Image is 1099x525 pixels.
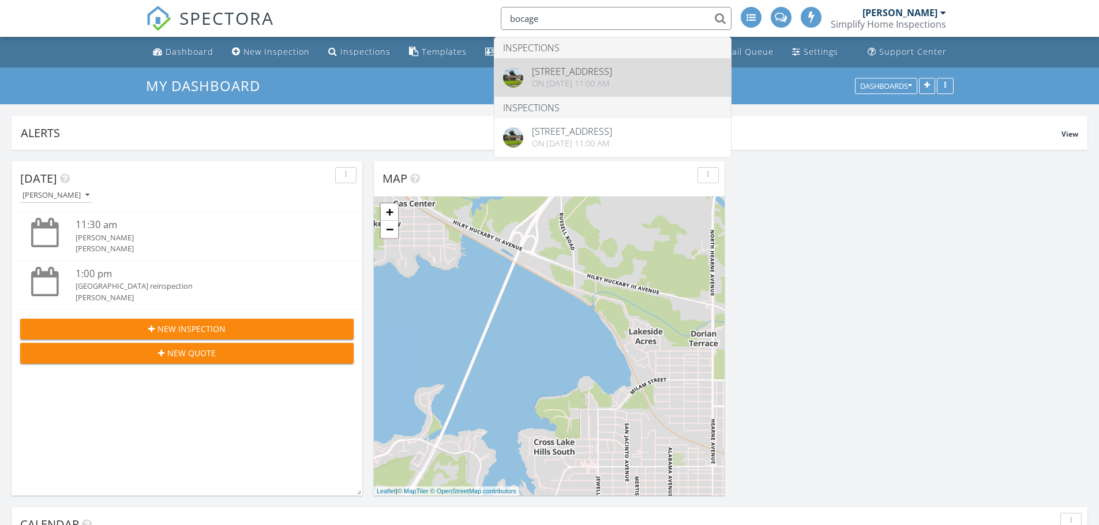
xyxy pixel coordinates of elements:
[481,41,542,63] a: Contacts
[21,125,1062,141] div: Alerts
[146,6,171,31] img: The Best Home Inspection Software - Spectora
[397,488,429,494] a: © MapTiler
[831,18,946,30] div: Simplify Home Inspections
[166,46,213,57] div: Dashboard
[243,46,310,57] div: New Inspection
[381,221,398,238] a: Zoom out
[501,7,732,30] input: Search everything...
[146,16,274,40] a: SPECTORA
[879,46,947,57] div: Support Center
[76,243,326,254] div: [PERSON_NAME]
[532,67,612,76] div: [STREET_ADDRESS]
[20,319,354,339] button: New Inspection
[76,281,326,292] div: [GEOGRAPHIC_DATA] reinspection
[787,41,843,63] a: Settings
[430,488,516,494] a: © OpenStreetMap contributors
[863,41,951,63] a: Support Center
[702,41,778,63] a: Email Queue
[862,7,937,18] div: [PERSON_NAME]
[377,488,396,494] a: Leaflet
[76,232,326,243] div: [PERSON_NAME]
[855,78,917,94] button: Dashboards
[167,347,216,359] span: New Quote
[382,171,407,186] span: Map
[227,41,314,63] a: New Inspection
[157,323,226,335] span: New Inspection
[860,82,912,90] div: Dashboards
[340,46,391,57] div: Inspections
[324,41,395,63] a: Inspections
[20,188,92,203] button: [PERSON_NAME]
[374,486,519,496] div: |
[76,218,326,232] div: 11:30 am
[404,41,471,63] a: Templates
[804,46,838,57] div: Settings
[494,37,731,58] li: Inspections
[503,67,523,88] img: 9201705%2Fcover_photos%2FmNSgaU3dZuThTaVhv5CR%2Foriginal.9201705-1754322727880
[422,46,467,57] div: Templates
[22,191,89,199] div: [PERSON_NAME]
[76,267,326,281] div: 1:00 pm
[719,46,774,57] div: Email Queue
[503,127,523,148] img: 9201705%2Fcover_photos%2FmNSgaU3dZuThTaVhv5CR%2Foriginal.9201705-1754322727880
[20,171,57,186] span: [DATE]
[532,79,612,88] div: On [DATE] 11:00 am
[179,6,274,30] span: SPECTORA
[146,76,270,95] a: My Dashboard
[381,203,398,221] a: Zoom in
[20,343,354,364] button: New Quote
[532,127,612,136] div: [STREET_ADDRESS]
[1062,129,1078,139] span: View
[532,139,612,148] div: On [DATE] 11:00 am
[76,292,326,303] div: [PERSON_NAME]
[148,41,218,63] a: Dashboard
[494,97,731,118] li: Inspections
